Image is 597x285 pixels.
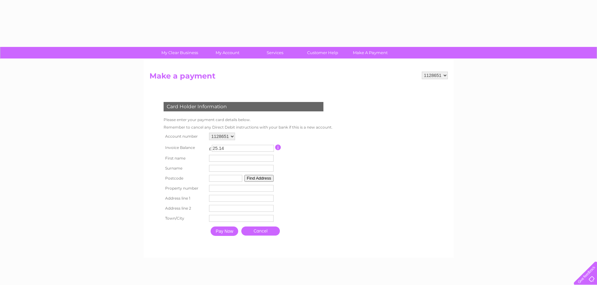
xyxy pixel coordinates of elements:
[162,173,208,183] th: Postcode
[162,163,208,173] th: Surname
[244,175,274,182] button: Find Address
[209,143,212,151] td: £
[297,47,348,59] a: Customer Help
[162,116,334,124] td: Please enter your payment card details below.
[162,142,208,153] th: Invoice Balance
[149,72,448,84] h2: Make a payment
[275,145,281,150] input: Information
[162,131,208,142] th: Account number
[241,226,280,236] a: Cancel
[162,203,208,213] th: Address line 2
[211,226,238,236] input: Pay Now
[344,47,396,59] a: Make A Payment
[202,47,253,59] a: My Account
[162,183,208,193] th: Property number
[162,193,208,203] th: Address line 1
[162,213,208,223] th: Town/City
[164,102,323,111] div: Card Holder Information
[162,153,208,163] th: First name
[249,47,301,59] a: Services
[162,124,334,131] td: Remember to cancel any Direct Debit instructions with your bank if this is a new account.
[154,47,206,59] a: My Clear Business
